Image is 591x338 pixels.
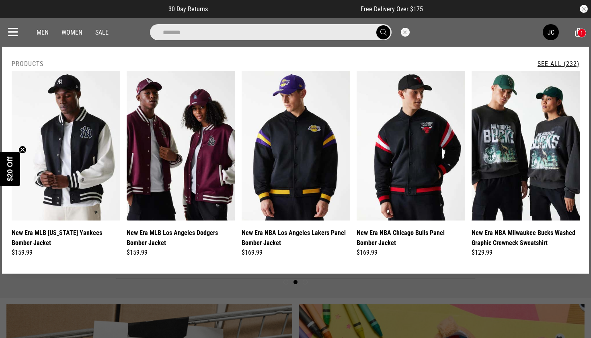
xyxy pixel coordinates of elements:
[472,71,580,221] img: New Era Nba Milwaukee Bucks Washed Graphic Crewneck Sweatshirt in Black
[242,248,350,258] div: $169.99
[6,3,31,27] button: Open LiveChat chat widget
[18,146,27,154] button: Close teaser
[357,248,465,258] div: $169.99
[538,60,579,68] a: See All (232)
[472,248,580,258] div: $129.99
[575,28,583,37] a: 1
[127,71,235,221] img: New Era Mlb Los Angeles Dodgers Bomber Jacket in Red
[224,5,345,13] iframe: Customer reviews powered by Trustpilot
[168,5,208,13] span: 30 Day Returns
[472,228,580,248] a: New Era NBA Milwaukee Bucks Washed Graphic Crewneck Sweatshirt
[361,5,423,13] span: Free Delivery Over $175
[242,228,350,248] a: New Era NBA Los Angeles Lakers Panel Bomber Jacket
[6,157,14,181] span: $20 Off
[548,29,554,36] div: JC
[12,60,43,68] h2: Products
[242,71,350,221] img: New Era Nba Los Angeles Lakers Panel Bomber Jacket in Black
[12,228,120,248] a: New Era MLB [US_STATE] Yankees Bomber Jacket
[12,248,120,258] div: $159.99
[401,28,410,37] button: Close search
[357,71,465,221] img: New Era Nba Chicago Bulls Panel Bomber Jacket in Black
[37,29,49,36] a: Men
[62,29,82,36] a: Women
[12,71,120,221] img: New Era Mlb New York Yankees Bomber Jacket in Black
[127,228,235,248] a: New Era MLB Los Angeles Dodgers Bomber Jacket
[581,30,583,36] div: 1
[127,248,235,258] div: $159.99
[95,29,109,36] a: Sale
[357,228,465,248] a: New Era NBA Chicago Bulls Panel Bomber Jacket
